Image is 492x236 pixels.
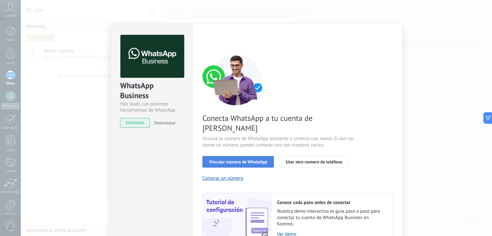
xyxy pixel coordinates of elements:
button: Vincular número de WhatsApp [202,156,274,168]
span: Nuestra demo interactiva te guía paso a paso para conectar tu cuenta de WhatsApp Business en Kommo. [277,208,386,227]
div: WhatsApp Business [120,81,183,101]
div: Más leads con potentes herramientas de WhatsApp [120,101,183,113]
img: connect number [202,54,270,105]
span: Conecta WhatsApp a tu cuenta de [PERSON_NAME] [202,113,355,133]
button: Desinstalar [152,118,176,128]
span: Vincular número de WhatsApp [209,160,267,164]
button: Usar otro número de teléfono [279,156,349,168]
button: Comprar un número [202,175,243,181]
span: instalado [120,118,150,128]
span: Vincula tu número de WhatsApp existente o conecta uno nuevo. Si aún no tienes un número, puedes c... [202,136,355,148]
h2: Conoce cada paso antes de conectar [277,200,386,206]
span: Desinstalar [154,120,176,126]
img: logo_main.png [120,35,184,78]
span: Usar otro número de teléfono [286,160,342,164]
